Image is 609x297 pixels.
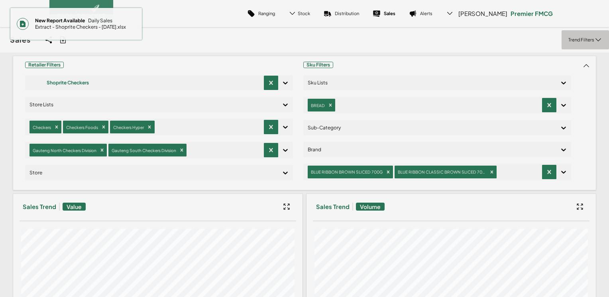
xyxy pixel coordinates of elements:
div: Gauteng South Checkers Division [109,146,177,154]
div: Remove BREAD [326,102,335,108]
h3: Sales Trend [316,203,350,211]
p: Premier FMCG [511,10,553,18]
div: Remove BLUE RIBBON CLASSIC BROWN SLICED 700G [487,169,496,175]
div: Remove Gauteng South Checkers Division [177,147,186,153]
div: Brand [308,143,552,156]
div: Remove Checkers [52,124,61,130]
span: Value [63,203,86,211]
div: Sku Lists [308,76,552,89]
a: Alerts [402,4,439,23]
div: BLUE RIBBON BROWN SLICED 700G [308,168,384,176]
div: Store Lists [29,98,274,111]
div: Sub-Category [308,121,552,134]
div: Checkers Hyper [111,123,145,131]
div: Remove Checkers Foods [99,124,108,130]
div: Gauteng North Checkers Division [30,146,98,154]
p: Distribution [335,10,359,16]
div: Checkers [30,123,52,131]
div: Remove Checkers Hyper [145,124,154,130]
span: Stock [298,10,310,16]
div: Remove Gauteng North Checkers Division [98,147,106,153]
span: Daily Sales Extract - Shoprite Checkers - [DATE].xlsx [29,14,136,33]
div: Shoprite Checkers [29,76,106,89]
div: BREAD [308,101,326,109]
span: [PERSON_NAME] [458,10,507,18]
a: Distribution [317,4,366,23]
div: Store [29,166,274,179]
div: Checkers Foods [64,123,99,131]
span: Volume [356,203,385,211]
a: Ranging [240,4,282,23]
p: Sales [384,10,395,16]
span: New Report Available [35,18,88,23]
span: Sku Filters [303,62,333,68]
a: Sales [366,4,402,23]
img: image [57,5,105,22]
p: Trend Filters [568,37,594,43]
p: Alerts [420,10,432,16]
p: Ranging [258,10,275,16]
div: BLUE RIBBON CLASSIC BROWN SLICED 700G [395,168,487,176]
h3: Sales Trend [23,203,56,211]
div: Remove BLUE RIBBON BROWN SLICED 700G [384,169,393,175]
span: Retailer Filters [25,62,64,68]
